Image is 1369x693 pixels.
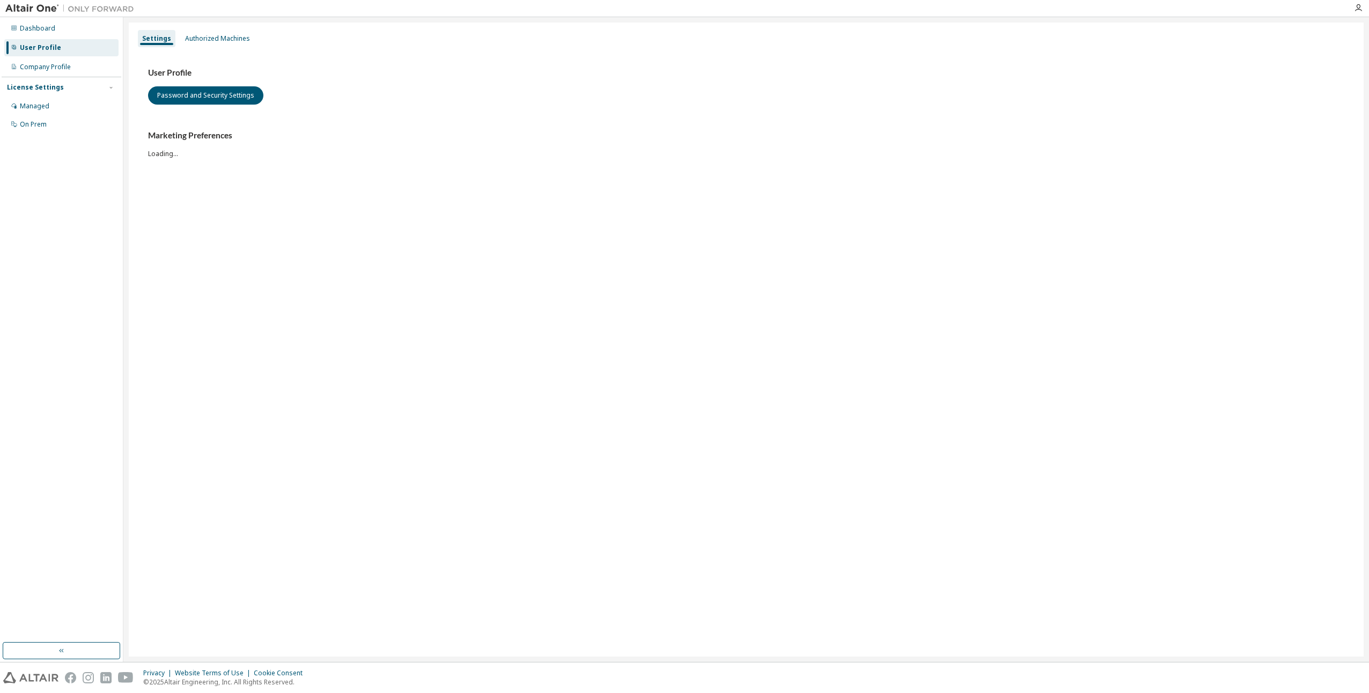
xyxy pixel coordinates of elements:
h3: Marketing Preferences [148,130,1344,141]
img: youtube.svg [118,672,134,683]
div: User Profile [20,43,61,52]
button: Password and Security Settings [148,86,263,105]
div: Company Profile [20,63,71,71]
div: Dashboard [20,24,55,33]
img: instagram.svg [83,672,94,683]
p: © 2025 Altair Engineering, Inc. All Rights Reserved. [143,677,309,687]
div: Website Terms of Use [175,669,254,677]
div: Authorized Machines [185,34,250,43]
h3: User Profile [148,68,1344,78]
div: Privacy [143,669,175,677]
div: On Prem [20,120,47,129]
img: altair_logo.svg [3,672,58,683]
div: License Settings [7,83,64,92]
div: Cookie Consent [254,669,309,677]
div: Managed [20,102,49,110]
div: Loading... [148,130,1344,158]
img: linkedin.svg [100,672,112,683]
img: facebook.svg [65,672,76,683]
img: Altair One [5,3,139,14]
div: Settings [142,34,171,43]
